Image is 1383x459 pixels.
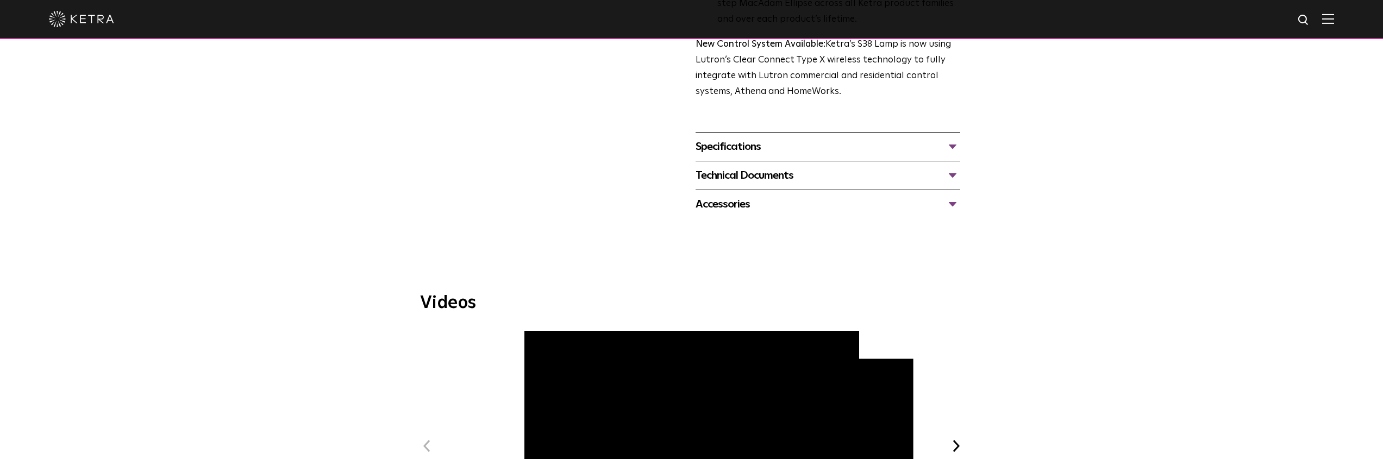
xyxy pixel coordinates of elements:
[696,40,825,49] strong: New Control System Available:
[949,439,963,453] button: Next
[1297,14,1311,27] img: search icon
[696,196,960,213] div: Accessories
[696,37,960,100] p: Ketra’s S38 Lamp is now using Lutron’s Clear Connect Type X wireless technology to fully integrat...
[420,294,963,312] h3: Videos
[420,439,434,453] button: Previous
[49,11,114,27] img: ketra-logo-2019-white
[1322,14,1334,24] img: Hamburger%20Nav.svg
[696,138,960,155] div: Specifications
[696,167,960,184] div: Technical Documents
